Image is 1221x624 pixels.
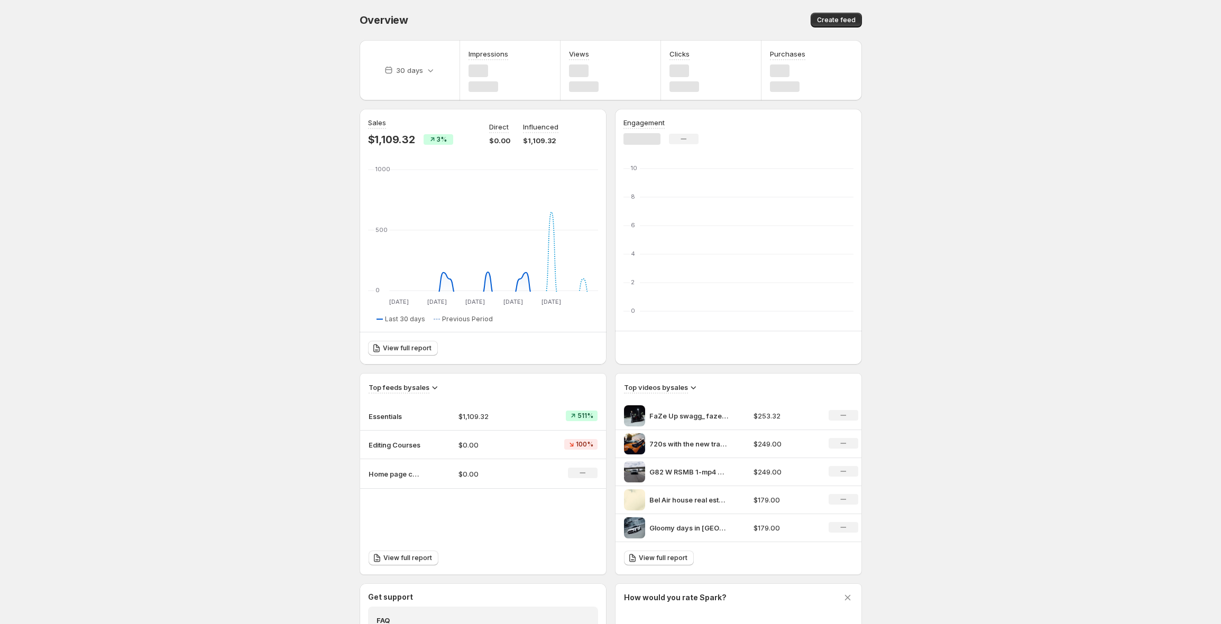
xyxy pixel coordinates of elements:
[383,554,432,562] span: View full report
[523,122,558,132] p: Influenced
[385,315,425,323] span: Last 30 days
[465,298,485,305] text: [DATE]
[375,226,388,234] text: 500
[631,221,635,229] text: 6
[649,467,729,477] p: G82 W RSMB 1-mp4 Comp 1
[631,164,637,172] text: 10
[469,49,508,59] h3: Impressions
[368,592,413,602] h3: Get support
[754,523,816,533] p: $179.00
[631,250,635,257] text: 4
[624,382,688,393] h3: Top videos by sales
[523,135,558,146] p: $1,109.32
[754,495,816,505] p: $179.00
[369,411,421,422] p: Essentials
[369,469,421,479] p: Home page caroseul
[649,411,729,421] p: FaZe Up swagg_ fazeclan [PERSON_NAME] GT3 djordanmedia [PERSON_NAME] gt3 porsche porschegt3 faze ...
[754,467,816,477] p: $249.00
[624,592,727,603] h3: How would you rate Spark?
[396,65,423,76] p: 30 days
[624,405,645,426] img: FaZe Up swagg_ fazeclan Manthey GT3 djordanmedia manthey gt3 porsche porschegt3 faze fazeup fazec...
[649,439,729,449] p: 720s with the new transparency option Owner sccjgm Video djordanmedia djordanmedia mclaren 720s m...
[442,315,493,323] span: Previous Period
[639,554,687,562] span: View full report
[383,344,432,352] span: View full report
[369,382,429,393] h3: Top feeds by sales
[368,341,438,356] a: View full report
[817,16,856,24] span: Create feed
[375,165,390,173] text: 1000
[754,439,816,449] p: $249.00
[369,551,438,565] a: View full report
[649,523,729,533] p: Gloomy days in [GEOGRAPHIC_DATA] djordanmedia amg amggt benz mercedes
[624,433,645,454] img: 720s with the new transparency option Owner sccjgm Video djordanmedia djordanmedia mclaren 720s m...
[624,461,645,482] img: G82 W RSMB 1-mp4 Comp 1
[489,122,509,132] p: Direct
[569,49,589,59] h3: Views
[503,298,523,305] text: [DATE]
[437,135,447,144] span: 3%
[369,440,421,450] p: Editing Courses
[427,298,446,305] text: [DATE]
[631,307,635,314] text: 0
[623,117,665,128] h3: Engagement
[631,278,635,286] text: 2
[541,298,561,305] text: [DATE]
[631,193,635,200] text: 8
[754,411,816,421] p: $253.32
[489,135,510,146] p: $0.00
[811,13,862,27] button: Create feed
[577,412,593,420] span: 511%
[360,14,408,26] span: Overview
[624,517,645,538] img: Gloomy days in LA djordanmedia amg amggt benz mercedes
[458,469,532,479] p: $0.00
[458,440,532,450] p: $0.00
[389,298,408,305] text: [DATE]
[649,495,729,505] p: Bel Air house real estate edit final 1
[770,49,805,59] h3: Purchases
[624,489,645,510] img: Bel Air house real estate edit final 1
[624,551,694,565] a: View full report
[458,411,532,422] p: $1,109.32
[368,133,415,146] p: $1,109.32
[368,117,386,128] h3: Sales
[375,286,380,294] text: 0
[576,440,593,449] span: 100%
[669,49,690,59] h3: Clicks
